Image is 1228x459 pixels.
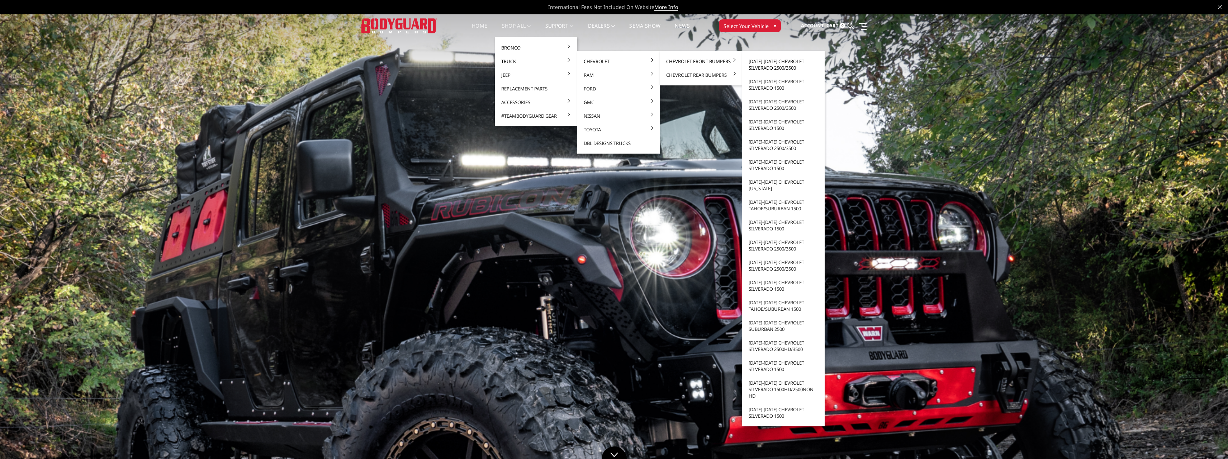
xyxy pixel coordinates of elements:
[602,446,627,459] a: Click to Down
[629,23,660,37] a: SEMA Show
[545,23,574,37] a: Support
[745,75,822,95] a: [DATE]-[DATE] Chevrolet Silverado 1500
[745,155,822,175] a: [DATE]-[DATE] Chevrolet Silverado 1500
[745,195,822,215] a: [DATE]-[DATE] Chevrolet Tahoe/Suburban 1500
[745,296,822,316] a: [DATE]-[DATE] Chevrolet Tahoe/Suburban 1500
[745,175,822,195] a: [DATE]-[DATE] Chevrolet [US_STATE]
[745,276,822,296] a: [DATE]-[DATE] Chevrolet Silverado 1500
[498,41,574,55] a: Bronco
[745,376,822,403] a: [DATE]-[DATE] Chevrolet Silverado 1500HD/2500non-HD
[580,109,657,123] a: Nissan
[719,19,781,32] button: Select Your Vehicle
[745,403,822,423] a: [DATE]-[DATE] Chevrolet Silverado 1500
[580,136,657,150] a: DBL Designs Trucks
[1195,367,1202,379] button: 4 of 5
[801,22,824,29] span: Account
[826,22,839,29] span: Cart
[745,316,822,336] a: [DATE]-[DATE] Chevrolet Suburban 2500
[826,16,845,36] a: Cart 0
[724,22,769,30] span: Select Your Vehicle
[1195,379,1202,390] button: 5 of 5
[774,22,776,29] span: ▾
[745,215,822,235] a: [DATE]-[DATE] Chevrolet Silverado 1500
[580,95,657,109] a: GMC
[675,23,689,37] a: News
[745,336,822,356] a: [DATE]-[DATE] Chevrolet Silverado 2500HD/3500
[588,23,615,37] a: Dealers
[498,82,574,95] a: Replacement Parts
[580,123,657,136] a: Toyota
[745,235,822,256] a: [DATE]-[DATE] Chevrolet Silverado 2500/3500
[663,55,739,68] a: Chevrolet Front Bumpers
[361,18,437,33] img: BODYGUARD BUMPERS
[498,55,574,68] a: Truck
[745,135,822,155] a: [DATE]-[DATE] Chevrolet Silverado 2500/3500
[1195,345,1202,356] button: 2 of 5
[745,115,822,135] a: [DATE]-[DATE] Chevrolet Silverado 1500
[654,4,678,11] a: More Info
[580,55,657,68] a: Chevrolet
[745,356,822,376] a: [DATE]-[DATE] Chevrolet Silverado 1500
[580,82,657,95] a: Ford
[745,55,822,75] a: [DATE]-[DATE] Chevrolet Silverado 2500/3500
[840,23,845,28] span: 0
[745,95,822,115] a: [DATE]-[DATE] Chevrolet Silverado 2500/3500
[1195,356,1202,367] button: 3 of 5
[498,95,574,109] a: Accessories
[745,256,822,276] a: [DATE]-[DATE] Chevrolet Silverado 2500/3500
[580,68,657,82] a: Ram
[502,23,531,37] a: shop all
[663,68,739,82] a: Chevrolet Rear Bumpers
[498,68,574,82] a: Jeep
[472,23,487,37] a: Home
[1195,333,1202,345] button: 1 of 5
[498,109,574,123] a: #TeamBodyguard Gear
[801,16,824,36] a: Account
